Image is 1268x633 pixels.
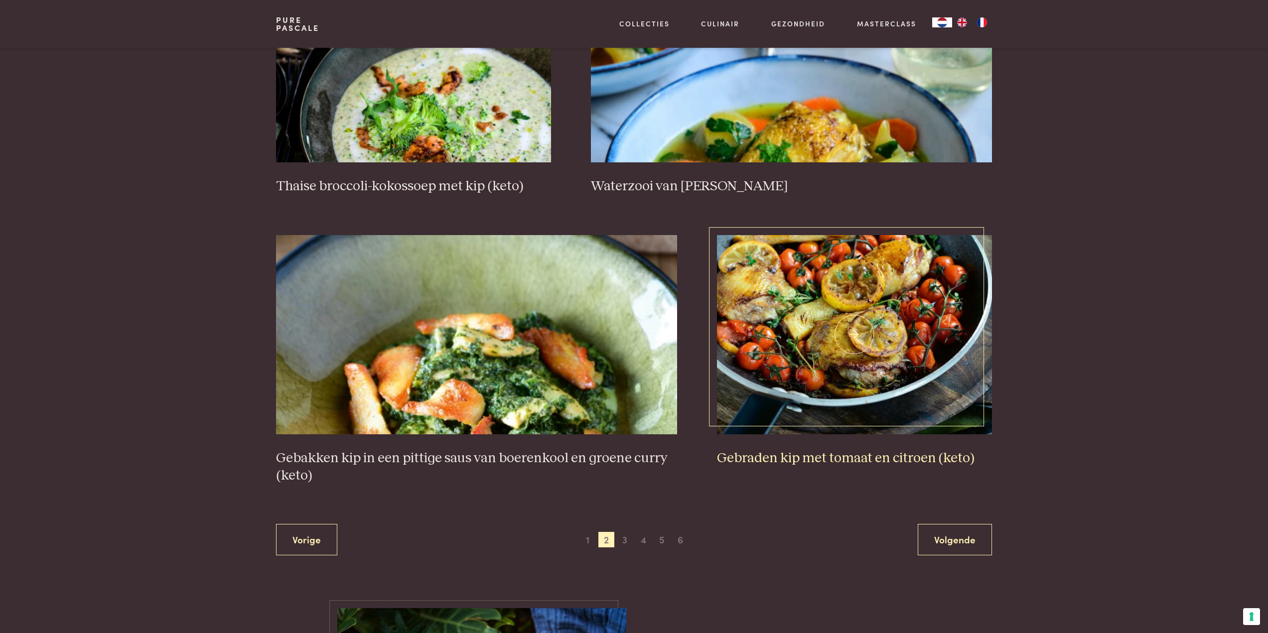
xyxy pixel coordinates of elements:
[717,235,992,434] img: Gebraden kip met tomaat en citroen (keto)
[276,235,677,434] img: Gebakken kip in een pittige saus van boerenkool en groene curry (keto)
[972,17,992,27] a: FR
[591,178,992,195] h3: Waterzooi van [PERSON_NAME]
[276,16,319,32] a: PurePascale
[952,17,972,27] a: EN
[619,18,670,29] a: Collecties
[580,532,596,548] span: 1
[932,17,992,27] aside: Language selected: Nederlands
[952,17,992,27] ul: Language list
[635,532,651,548] span: 4
[918,524,992,555] a: Volgende
[276,524,337,555] a: Vorige
[617,532,633,548] span: 3
[276,178,551,195] h3: Thaise broccoli-kokossoep met kip (keto)
[654,532,670,548] span: 5
[857,18,916,29] a: Masterclass
[932,17,952,27] div: Language
[701,18,739,29] a: Culinair
[276,235,677,485] a: Gebakken kip in een pittige saus van boerenkool en groene curry (keto) Gebakken kip in een pittig...
[1243,608,1260,625] button: Uw voorkeuren voor toestemming voor trackingtechnologieën
[276,450,677,484] h3: Gebakken kip in een pittige saus van boerenkool en groene curry (keto)
[932,17,952,27] a: NL
[598,532,614,548] span: 2
[717,450,992,467] h3: Gebraden kip met tomaat en citroen (keto)
[673,532,689,548] span: 6
[771,18,825,29] a: Gezondheid
[717,235,992,467] a: Gebraden kip met tomaat en citroen (keto) Gebraden kip met tomaat en citroen (keto)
